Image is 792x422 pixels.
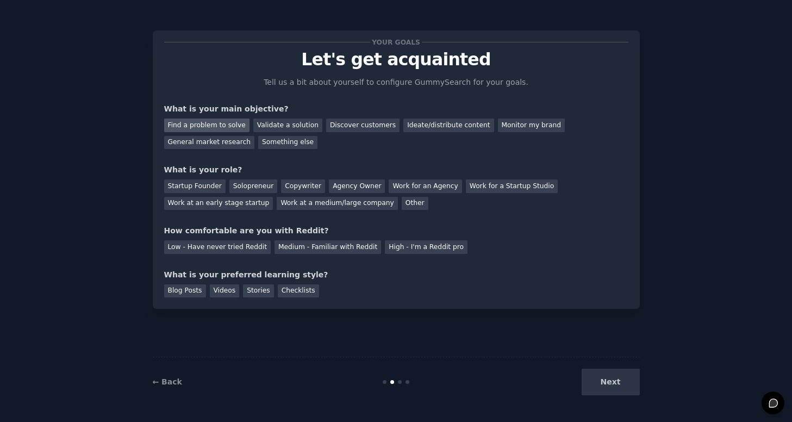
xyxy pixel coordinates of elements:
div: Stories [243,284,273,298]
div: Work for an Agency [389,179,462,193]
div: What is your role? [164,164,628,176]
div: What is your main objective? [164,103,628,115]
div: Validate a solution [253,119,322,132]
p: Tell us a bit about yourself to configure GummySearch for your goals. [259,77,533,88]
div: Ideate/distribute content [403,119,494,132]
span: Your goals [370,36,422,48]
div: Work for a Startup Studio [466,179,558,193]
div: Work at a medium/large company [277,197,397,210]
a: ← Back [153,377,182,386]
div: How comfortable are you with Reddit? [164,225,628,237]
div: Agency Owner [329,179,385,193]
div: Startup Founder [164,179,226,193]
div: Monitor my brand [498,119,565,132]
div: Solopreneur [229,179,277,193]
div: Something else [258,136,317,150]
div: Discover customers [326,119,400,132]
div: Copywriter [281,179,325,193]
div: Videos [210,284,240,298]
div: Work at an early stage startup [164,197,273,210]
div: General market research [164,136,255,150]
div: Checklists [278,284,319,298]
div: Blog Posts [164,284,206,298]
div: Find a problem to solve [164,119,250,132]
div: What is your preferred learning style? [164,269,628,281]
p: Let's get acquainted [164,50,628,69]
div: High - I'm a Reddit pro [385,240,467,254]
div: Other [402,197,428,210]
div: Medium - Familiar with Reddit [275,240,381,254]
div: Low - Have never tried Reddit [164,240,271,254]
